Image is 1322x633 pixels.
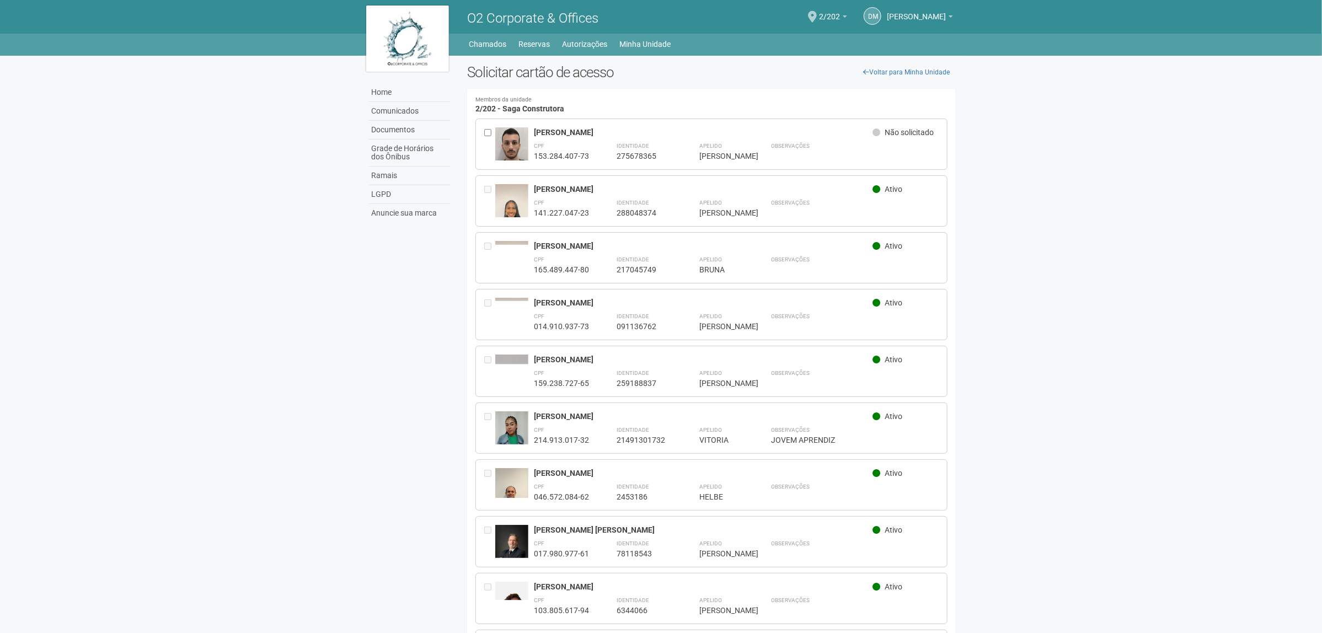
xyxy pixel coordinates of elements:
[495,298,528,357] img: user.jpg
[771,200,810,206] strong: Observações
[484,184,495,218] div: Entre em contato com a Aministração para solicitar o cancelamento ou 2a via
[771,256,810,262] strong: Observações
[563,36,608,52] a: Autorizações
[534,298,873,308] div: [PERSON_NAME]
[366,6,449,72] img: logo.jpg
[534,605,589,615] div: 103.805.617-94
[699,256,722,262] strong: Apelido
[699,435,743,445] div: VITORIA
[617,484,649,490] strong: Identidade
[369,83,451,102] a: Home
[617,597,649,603] strong: Identidade
[699,143,722,149] strong: Apelido
[885,412,902,421] span: Ativo
[534,378,589,388] div: 159.238.727-65
[819,14,847,23] a: 2/202
[771,427,810,433] strong: Observações
[617,378,672,388] div: 259188837
[534,208,589,218] div: 141.227.047-23
[617,200,649,206] strong: Identidade
[534,241,873,251] div: [PERSON_NAME]
[484,468,495,502] div: Entre em contato com a Aministração para solicitar o cancelamento ou 2a via
[620,36,671,52] a: Minha Unidade
[475,97,948,103] small: Membros da unidade
[885,469,902,478] span: Ativo
[699,492,743,502] div: HELBE
[534,582,873,592] div: [PERSON_NAME]
[369,102,451,121] a: Comunicados
[699,200,722,206] strong: Apelido
[617,208,672,218] div: 288048374
[534,313,544,319] strong: CPF
[534,370,544,376] strong: CPF
[534,427,544,433] strong: CPF
[534,411,873,421] div: [PERSON_NAME]
[534,435,589,445] div: 214.913.017-32
[484,298,495,331] div: Entre em contato com a Aministração para solicitar o cancelamento ou 2a via
[771,484,810,490] strong: Observações
[617,265,672,275] div: 217045749
[617,605,672,615] div: 6344066
[699,321,743,331] div: [PERSON_NAME]
[617,540,649,546] strong: Identidade
[885,128,934,137] span: Não solicitado
[771,597,810,603] strong: Observações
[699,484,722,490] strong: Apelido
[885,582,902,591] span: Ativo
[467,10,598,26] span: O2 Corporate & Offices
[534,265,589,275] div: 165.489.447-80
[534,151,589,161] div: 153.284.407-73
[534,200,544,206] strong: CPF
[617,427,649,433] strong: Identidade
[484,525,495,559] div: Entre em contato com a Aministração para solicitar o cancelamento ou 2a via
[469,36,507,52] a: Chamados
[475,97,948,113] h4: 2/202 - Saga Construtora
[885,355,902,364] span: Ativo
[617,313,649,319] strong: Identidade
[699,427,722,433] strong: Apelido
[771,435,939,445] div: JOVEM APRENDIZ
[484,411,495,445] div: Entre em contato com a Aministração para solicitar o cancelamento ou 2a via
[699,605,743,615] div: [PERSON_NAME]
[617,549,672,559] div: 78118543
[617,435,672,445] div: 21491301732
[534,484,544,490] strong: CPF
[699,378,743,388] div: [PERSON_NAME]
[534,549,589,559] div: 017.980.977-61
[699,370,722,376] strong: Apelido
[699,208,743,218] div: [PERSON_NAME]
[699,549,743,559] div: [PERSON_NAME]
[885,242,902,250] span: Ativo
[857,64,956,81] a: Voltar para Minha Unidade
[699,151,743,161] div: [PERSON_NAME]
[495,184,528,243] img: user.jpg
[369,204,451,222] a: Anuncie sua marca
[887,14,953,23] a: [PERSON_NAME]
[495,355,528,399] img: user.jpg
[887,2,946,21] span: DIEGO MEDEIROS
[617,151,672,161] div: 275678365
[699,265,743,275] div: BRUNA
[771,143,810,149] strong: Observações
[495,127,528,171] img: user.jpg
[495,468,528,527] img: user.jpg
[617,370,649,376] strong: Identidade
[534,525,873,535] div: [PERSON_NAME] [PERSON_NAME]
[617,321,672,331] div: 091136762
[885,185,902,194] span: Ativo
[534,492,589,502] div: 046.572.084-62
[771,540,810,546] strong: Observações
[617,256,649,262] strong: Identidade
[534,127,873,137] div: [PERSON_NAME]
[534,468,873,478] div: [PERSON_NAME]
[534,321,589,331] div: 014.910.937-73
[519,36,550,52] a: Reservas
[484,241,495,275] div: Entre em contato com a Aministração para solicitar o cancelamento ou 2a via
[484,355,495,388] div: Entre em contato com a Aministração para solicitar o cancelamento ou 2a via
[369,185,451,204] a: LGPD
[534,597,544,603] strong: CPF
[495,241,528,300] img: user.jpg
[699,597,722,603] strong: Apelido
[534,143,544,149] strong: CPF
[467,64,956,81] h2: Solicitar cartão de acesso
